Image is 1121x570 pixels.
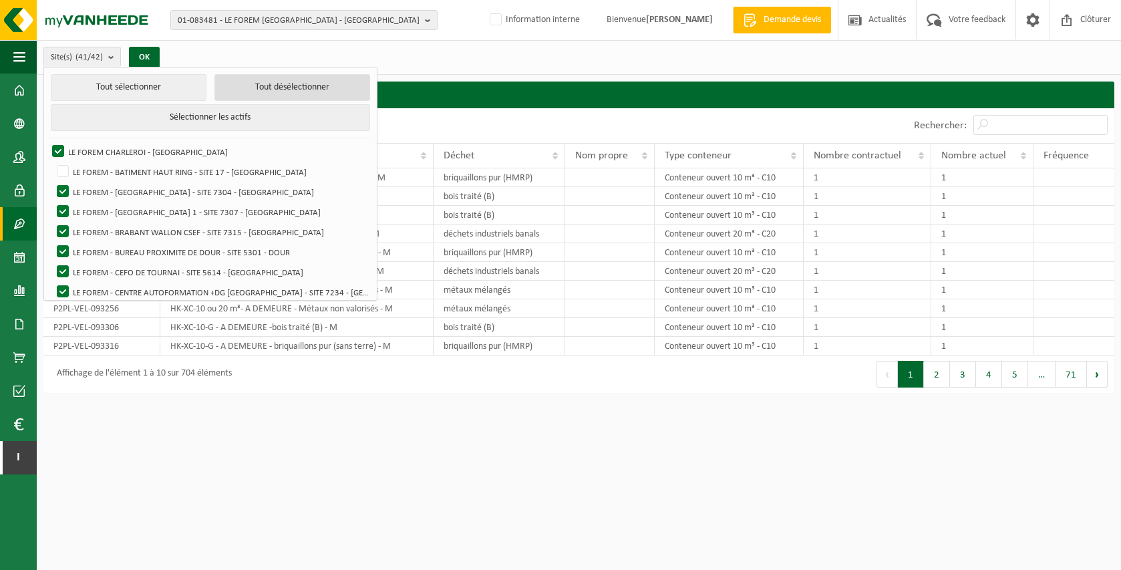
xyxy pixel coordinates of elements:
td: HK-XC-10-G - A DEMEURE - briquaillons pur (sans terre) - M [160,337,433,355]
td: Conteneur ouvert 10 m³ - C10 [655,281,804,299]
td: briquaillons pur (HMRP) [434,337,566,355]
td: Conteneur ouvert 20 m³ - C20 [655,262,804,281]
button: Tout sélectionner [51,74,206,101]
td: 1 [931,168,1033,187]
td: 1 [804,187,931,206]
span: … [1028,361,1056,388]
td: bois traité (B) [434,318,566,337]
label: Information interne [487,10,580,30]
td: 1 [931,187,1033,206]
td: 1 [931,337,1033,355]
td: 1 [931,262,1033,281]
button: 5 [1002,361,1028,388]
td: Conteneur ouvert 10 m³ - C10 [655,299,804,318]
button: 71 [1056,361,1087,388]
td: P2PL-VEL-093316 [43,337,160,355]
td: métaux mélangés [434,299,566,318]
td: 1 [804,206,931,225]
label: Rechercher: [914,120,967,131]
span: Demande devis [760,13,824,27]
td: bois traité (B) [434,206,566,225]
td: Conteneur ouvert 10 m³ - C10 [655,187,804,206]
a: Demande devis [733,7,831,33]
button: Tout désélectionner [214,74,370,101]
div: Affichage de l'élément 1 à 10 sur 704 éléments [50,362,232,386]
label: LE FOREM - CEFO DE TOURNAI - SITE 5614 - [GEOGRAPHIC_DATA] [54,262,369,282]
button: Next [1087,361,1108,388]
td: 1 [931,206,1033,225]
td: déchets industriels banals [434,262,566,281]
td: 1 [804,318,931,337]
td: Conteneur ouvert 10 m³ - C10 [655,318,804,337]
span: 01-083481 - LE FOREM [GEOGRAPHIC_DATA] - [GEOGRAPHIC_DATA] [178,11,420,31]
label: LE FOREM - BUREAU PROXIMITE DE DOUR - SITE 5301 - DOUR [54,242,369,262]
button: 4 [976,361,1002,388]
td: P2PL-VEL-093256 [43,299,160,318]
button: Site(s)(41/42) [43,47,121,67]
td: 1 [804,243,931,262]
span: Site(s) [51,47,103,67]
td: Conteneur ouvert 10 m³ - C10 [655,337,804,355]
h2: Contrat(s) [43,82,1114,108]
button: 2 [924,361,950,388]
button: 1 [898,361,924,388]
td: déchets industriels banals [434,225,566,243]
td: Conteneur ouvert 10 m³ - C10 [655,206,804,225]
label: LE FOREM - CENTRE AUTOFORMATION +DG [GEOGRAPHIC_DATA] - SITE 7234 - [GEOGRAPHIC_DATA] [54,282,369,302]
label: LE FOREM - BATIMENT HAUT RING - SITE 17 - [GEOGRAPHIC_DATA] [54,162,369,182]
td: HK-XC-10 ou 20 m³- A DEMEURE - Métaux non valorisés - M [160,299,433,318]
button: Previous [876,361,898,388]
td: briquaillons pur (HMRP) [434,168,566,187]
span: Fréquence [1044,150,1089,161]
td: Conteneur ouvert 10 m³ - C10 [655,243,804,262]
td: 1 [931,243,1033,262]
td: Conteneur ouvert 10 m³ - C10 [655,168,804,187]
label: LE FOREM - BRABANT WALLON CSEF - SITE 7315 - [GEOGRAPHIC_DATA] [54,222,369,242]
td: 1 [804,281,931,299]
span: Déchet [444,150,474,161]
td: 1 [931,225,1033,243]
td: 1 [804,337,931,355]
span: I [13,441,23,474]
td: 1 [931,299,1033,318]
strong: [PERSON_NAME] [646,15,713,25]
span: Nombre actuel [941,150,1006,161]
td: métaux mélangés [434,281,566,299]
td: 1 [931,281,1033,299]
count: (41/42) [75,53,103,61]
button: OK [129,47,160,68]
label: LE FOREM CHARLEROI - [GEOGRAPHIC_DATA] [49,142,369,162]
label: LE FOREM - [GEOGRAPHIC_DATA] - SITE 7304 - [GEOGRAPHIC_DATA] [54,182,369,202]
span: Nom propre [575,150,628,161]
td: Conteneur ouvert 20 m³ - C20 [655,225,804,243]
td: 1 [804,225,931,243]
span: Nombre contractuel [814,150,901,161]
button: Sélectionner les actifs [51,104,370,131]
button: 3 [950,361,976,388]
button: 01-083481 - LE FOREM [GEOGRAPHIC_DATA] - [GEOGRAPHIC_DATA] [170,10,438,30]
td: HK-XC-10-G - A DEMEURE -bois traité (B) - M [160,318,433,337]
td: 1 [804,262,931,281]
td: bois traité (B) [434,187,566,206]
label: LE FOREM - [GEOGRAPHIC_DATA] 1 - SITE 7307 - [GEOGRAPHIC_DATA] [54,202,369,222]
td: briquaillons pur (HMRP) [434,243,566,262]
td: P2PL-VEL-093306 [43,318,160,337]
td: 1 [804,299,931,318]
td: 1 [804,168,931,187]
td: 1 [931,318,1033,337]
span: Type conteneur [665,150,732,161]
